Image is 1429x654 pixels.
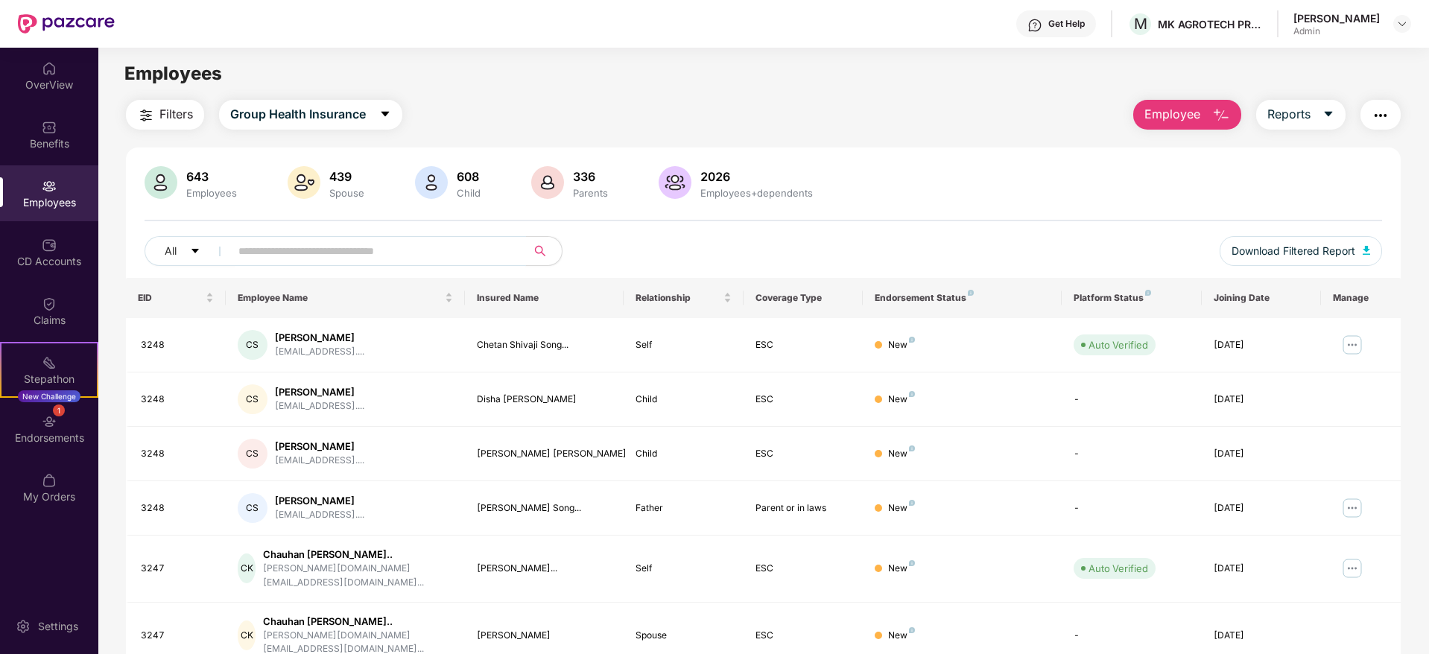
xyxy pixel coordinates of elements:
[275,454,364,468] div: [EMAIL_ADDRESS]....
[755,447,851,461] div: ESC
[888,562,915,576] div: New
[888,338,915,352] div: New
[145,236,235,266] button: Allcaret-down
[18,14,115,34] img: New Pazcare Logo
[888,393,915,407] div: New
[415,166,448,199] img: svg+xml;base64,PHN2ZyB4bWxucz0iaHR0cDovL3d3dy53My5vcmcvMjAwMC9zdmciIHhtbG5zOnhsaW5rPSJodHRwOi8vd3...
[263,547,452,562] div: Chauhan [PERSON_NAME]..
[1212,107,1230,124] img: svg+xml;base64,PHN2ZyB4bWxucz0iaHR0cDovL3d3dy53My5vcmcvMjAwMC9zdmciIHhtbG5zOnhsaW5rPSJodHRwOi8vd3...
[636,447,731,461] div: Child
[1220,236,1382,266] button: Download Filtered Report
[477,338,612,352] div: Chetan Shivaji Song...
[275,345,364,359] div: [EMAIL_ADDRESS]....
[159,105,193,124] span: Filters
[570,169,611,184] div: 336
[636,501,731,515] div: Father
[1089,561,1148,576] div: Auto Verified
[238,553,256,583] div: CK
[141,447,214,461] div: 3248
[1214,447,1309,461] div: [DATE]
[636,629,731,643] div: Spouse
[636,338,731,352] div: Self
[1372,107,1390,124] img: svg+xml;base64,PHN2ZyB4bWxucz0iaHR0cDovL3d3dy53My5vcmcvMjAwMC9zdmciIHdpZHRoPSIyNCIgaGVpZ2h0PSIyNC...
[42,61,57,76] img: svg+xml;base64,PHN2ZyBpZD0iSG9tZSIgeG1sbnM9Imh0dHA6Ly93d3cudzMub3JnLzIwMDAvc3ZnIiB3aWR0aD0iMjAiIG...
[1363,246,1370,255] img: svg+xml;base64,PHN2ZyB4bWxucz0iaHR0cDovL3d3dy53My5vcmcvMjAwMC9zdmciIHhtbG5zOnhsaW5rPSJodHRwOi8vd3...
[165,243,177,259] span: All
[226,278,465,318] th: Employee Name
[1321,278,1401,318] th: Manage
[275,494,364,508] div: [PERSON_NAME]
[1144,105,1200,124] span: Employee
[238,292,442,304] span: Employee Name
[288,166,320,199] img: svg+xml;base64,PHN2ZyB4bWxucz0iaHR0cDovL3d3dy53My5vcmcvMjAwMC9zdmciIHhtbG5zOnhsaW5rPSJodHRwOi8vd3...
[141,393,214,407] div: 3248
[1133,100,1241,130] button: Employee
[1267,105,1311,124] span: Reports
[141,338,214,352] div: 3248
[477,447,612,461] div: [PERSON_NAME] [PERSON_NAME]
[909,391,915,397] img: svg+xml;base64,PHN2ZyB4bWxucz0iaHR0cDovL3d3dy53My5vcmcvMjAwMC9zdmciIHdpZHRoPSI4IiBoZWlnaHQ9IjgiIH...
[888,629,915,643] div: New
[42,120,57,135] img: svg+xml;base64,PHN2ZyBpZD0iQmVuZWZpdHMiIHhtbG5zPSJodHRwOi8vd3d3LnczLm9yZy8yMDAwL3N2ZyIgd2lkdGg9Ij...
[53,404,65,416] div: 1
[1293,11,1380,25] div: [PERSON_NAME]
[697,169,816,184] div: 2026
[379,108,391,121] span: caret-down
[1074,292,1189,304] div: Platform Status
[636,562,731,576] div: Self
[1202,278,1321,318] th: Joining Date
[570,187,611,199] div: Parents
[34,619,83,634] div: Settings
[755,501,851,515] div: Parent or in laws
[465,278,624,318] th: Insured Name
[183,187,240,199] div: Employees
[42,179,57,194] img: svg+xml;base64,PHN2ZyBpZD0iRW1wbG95ZWVzIiB4bWxucz0iaHR0cDovL3d3dy53My5vcmcvMjAwMC9zdmciIHdpZHRoPS...
[1062,481,1201,536] td: -
[755,629,851,643] div: ESC
[238,493,267,523] div: CS
[968,290,974,296] img: svg+xml;base64,PHN2ZyB4bWxucz0iaHR0cDovL3d3dy53My5vcmcvMjAwMC9zdmciIHdpZHRoPSI4IiBoZWlnaHQ9IjgiIH...
[697,187,816,199] div: Employees+dependents
[1340,556,1364,580] img: manageButton
[1214,629,1309,643] div: [DATE]
[190,246,200,258] span: caret-down
[636,292,720,304] span: Relationship
[124,63,222,84] span: Employees
[477,629,612,643] div: [PERSON_NAME]
[238,439,267,469] div: CS
[1340,333,1364,357] img: manageButton
[454,169,484,184] div: 608
[275,385,364,399] div: [PERSON_NAME]
[1256,100,1346,130] button: Reportscaret-down
[909,500,915,506] img: svg+xml;base64,PHN2ZyB4bWxucz0iaHR0cDovL3d3dy53My5vcmcvMjAwMC9zdmciIHdpZHRoPSI4IiBoZWlnaHQ9IjgiIH...
[1214,501,1309,515] div: [DATE]
[42,414,57,429] img: svg+xml;base64,PHN2ZyBpZD0iRW5kb3JzZW1lbnRzIiB4bWxucz0iaHR0cDovL3d3dy53My5vcmcvMjAwMC9zdmciIHdpZH...
[42,355,57,370] img: svg+xml;base64,PHN2ZyB4bWxucz0iaHR0cDovL3d3dy53My5vcmcvMjAwMC9zdmciIHdpZHRoPSIyMSIgaGVpZ2h0PSIyMC...
[137,107,155,124] img: svg+xml;base64,PHN2ZyB4bWxucz0iaHR0cDovL3d3dy53My5vcmcvMjAwMC9zdmciIHdpZHRoPSIyNCIgaGVpZ2h0PSIyNC...
[1158,17,1262,31] div: MK AGROTECH PRIVATE LIMITED
[875,292,1050,304] div: Endorsement Status
[755,338,851,352] div: ESC
[1293,25,1380,37] div: Admin
[141,629,214,643] div: 3247
[138,292,203,304] span: EID
[659,166,691,199] img: svg+xml;base64,PHN2ZyB4bWxucz0iaHR0cDovL3d3dy53My5vcmcvMjAwMC9zdmciIHhtbG5zOnhsaW5rPSJodHRwOi8vd3...
[1214,562,1309,576] div: [DATE]
[219,100,402,130] button: Group Health Insurancecaret-down
[1396,18,1408,30] img: svg+xml;base64,PHN2ZyBpZD0iRHJvcGRvd24tMzJ4MzIiIHhtbG5zPSJodHRwOi8vd3d3LnczLm9yZy8yMDAwL3N2ZyIgd2...
[1,372,97,387] div: Stepathon
[477,393,612,407] div: Disha [PERSON_NAME]
[1027,18,1042,33] img: svg+xml;base64,PHN2ZyBpZD0iSGVscC0zMngzMiIgeG1sbnM9Imh0dHA6Ly93d3cudzMub3JnLzIwMDAvc3ZnIiB3aWR0aD...
[1062,372,1201,427] td: -
[1048,18,1085,30] div: Get Help
[16,619,31,634] img: svg+xml;base64,PHN2ZyBpZD0iU2V0dGluZy0yMHgyMCIgeG1sbnM9Imh0dHA6Ly93d3cudzMub3JnLzIwMDAvc3ZnIiB3aW...
[477,562,612,576] div: [PERSON_NAME]...
[531,166,564,199] img: svg+xml;base64,PHN2ZyB4bWxucz0iaHR0cDovL3d3dy53My5vcmcvMjAwMC9zdmciIHhtbG5zOnhsaW5rPSJodHRwOi8vd3...
[525,236,563,266] button: search
[126,100,204,130] button: Filters
[755,562,851,576] div: ESC
[1089,337,1148,352] div: Auto Verified
[326,169,367,184] div: 439
[1145,290,1151,296] img: svg+xml;base64,PHN2ZyB4bWxucz0iaHR0cDovL3d3dy53My5vcmcvMjAwMC9zdmciIHdpZHRoPSI4IiBoZWlnaHQ9IjgiIH...
[755,393,851,407] div: ESC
